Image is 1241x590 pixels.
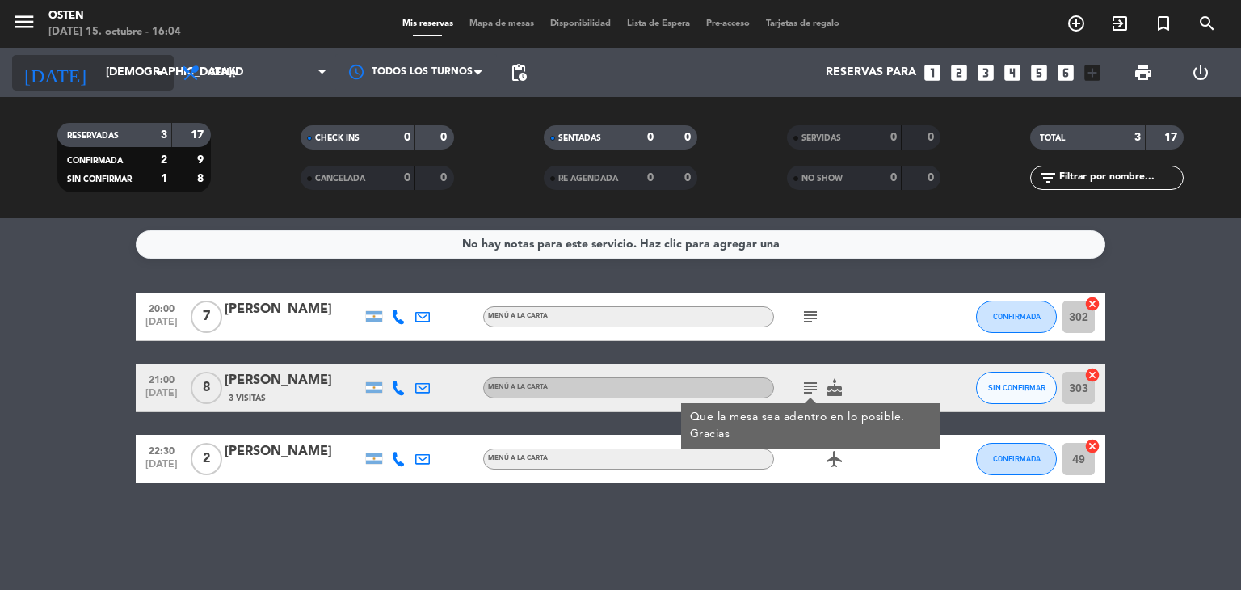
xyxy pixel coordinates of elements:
[141,369,182,388] span: 21:00
[975,62,996,83] i: looks_3
[558,134,601,142] span: SENTADAS
[67,175,132,183] span: SIN CONFIRMAR
[690,409,932,443] div: Que la mesa sea adentro en lo posible. Gracias
[1058,169,1183,187] input: Filtrar por nombre...
[141,388,182,407] span: [DATE]
[141,440,182,459] span: 22:30
[488,313,548,319] span: MENÚ A LA CARTA
[1154,14,1173,33] i: turned_in_not
[976,443,1057,475] button: CONFIRMADA
[542,19,619,28] span: Disponibilidad
[197,154,207,166] strong: 9
[225,370,362,391] div: [PERSON_NAME]
[1110,14,1130,33] i: exit_to_app
[12,55,98,91] i: [DATE]
[922,62,943,83] i: looks_one
[1066,14,1086,33] i: add_circle_outline
[1029,62,1050,83] i: looks_5
[48,24,181,40] div: [DATE] 15. octubre - 16:04
[12,10,36,40] button: menu
[404,172,410,183] strong: 0
[225,441,362,462] div: [PERSON_NAME]
[801,175,843,183] span: NO SHOW
[1134,63,1153,82] span: print
[461,19,542,28] span: Mapa de mesas
[890,132,897,143] strong: 0
[67,157,123,165] span: CONFIRMADA
[1040,134,1065,142] span: TOTAL
[67,132,119,140] span: RESERVADAS
[440,132,450,143] strong: 0
[1191,63,1210,82] i: power_settings_new
[698,19,758,28] span: Pre-acceso
[1084,367,1100,383] i: cancel
[1084,296,1100,312] i: cancel
[993,454,1041,463] span: CONFIRMADA
[988,383,1045,392] span: SIN CONFIRMAR
[976,301,1057,333] button: CONFIRMADA
[141,317,182,335] span: [DATE]
[191,443,222,475] span: 2
[928,132,937,143] strong: 0
[161,154,167,166] strong: 2
[197,173,207,184] strong: 8
[191,372,222,404] span: 8
[1197,14,1217,33] i: search
[1172,48,1229,97] div: LOG OUT
[141,298,182,317] span: 20:00
[825,378,844,398] i: cake
[150,63,170,82] i: arrow_drop_down
[1164,132,1180,143] strong: 17
[976,372,1057,404] button: SIN CONFIRMAR
[949,62,970,83] i: looks_two
[141,459,182,478] span: [DATE]
[1084,438,1100,454] i: cancel
[647,172,654,183] strong: 0
[801,134,841,142] span: SERVIDAS
[488,384,548,390] span: MENÚ A LA CARTA
[161,173,167,184] strong: 1
[509,63,528,82] span: pending_actions
[315,134,360,142] span: CHECK INS
[825,449,844,469] i: airplanemode_active
[801,378,820,398] i: subject
[928,172,937,183] strong: 0
[993,312,1041,321] span: CONFIRMADA
[404,132,410,143] strong: 0
[647,132,654,143] strong: 0
[758,19,848,28] span: Tarjetas de regalo
[462,235,780,254] div: No hay notas para este servicio. Haz clic para agregar una
[1055,62,1076,83] i: looks_6
[1002,62,1023,83] i: looks_4
[48,8,181,24] div: Osten
[1038,168,1058,188] i: filter_list
[684,172,694,183] strong: 0
[208,67,237,78] span: Cena
[890,172,897,183] strong: 0
[1134,132,1141,143] strong: 3
[315,175,365,183] span: CANCELADA
[161,129,167,141] strong: 3
[225,299,362,320] div: [PERSON_NAME]
[801,307,820,327] i: subject
[826,66,916,79] span: Reservas para
[191,301,222,333] span: 7
[12,10,36,34] i: menu
[440,172,450,183] strong: 0
[1082,62,1103,83] i: add_box
[619,19,698,28] span: Lista de Espera
[488,455,548,461] span: MENÚ A LA CARTA
[229,392,266,405] span: 3 Visitas
[558,175,618,183] span: RE AGENDADA
[191,129,207,141] strong: 17
[684,132,694,143] strong: 0
[394,19,461,28] span: Mis reservas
